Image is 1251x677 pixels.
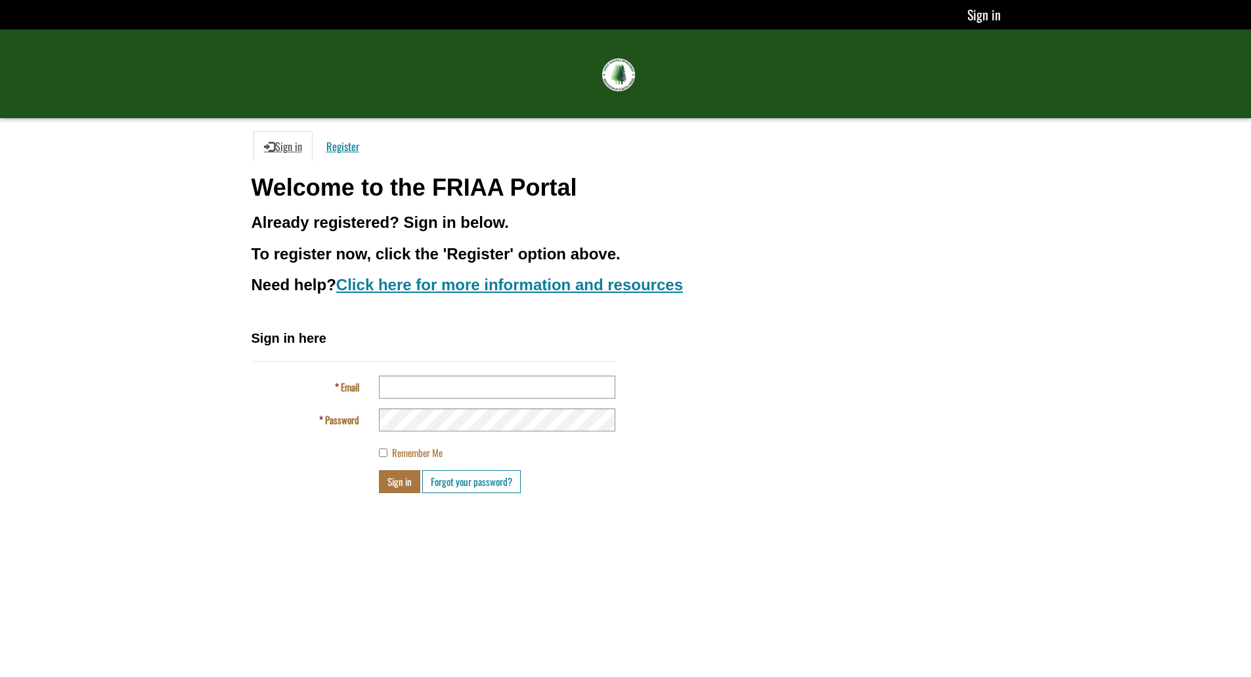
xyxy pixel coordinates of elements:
span: Sign in here [252,331,326,345]
input: Remember Me [379,448,387,457]
h3: To register now, click the 'Register' option above. [252,246,1000,263]
button: Sign in [379,470,420,493]
span: Password [325,412,359,427]
h3: Need help? [252,276,1000,294]
a: Click here for more information and resources [336,276,683,294]
a: Sign in [967,5,1001,24]
img: FRIAA Submissions Portal [602,58,635,91]
a: Sign in [253,131,313,162]
h3: Already registered? Sign in below. [252,214,1000,231]
span: Email [341,380,359,394]
a: Forgot your password? [422,470,521,493]
h1: Welcome to the FRIAA Portal [252,175,1000,201]
span: Remember Me [392,445,443,460]
a: Register [316,131,370,162]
